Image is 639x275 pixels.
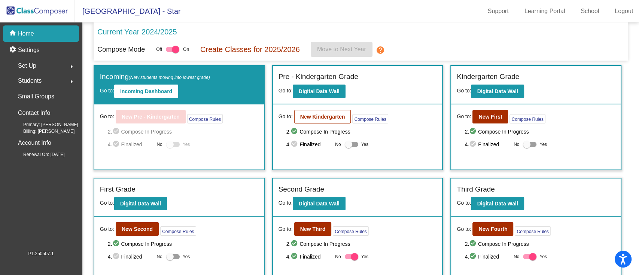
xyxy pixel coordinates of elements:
mat-icon: check_circle [469,252,478,261]
span: 4. Finalized [286,140,332,149]
button: New First [472,110,508,123]
span: Go to: [457,200,471,206]
span: 2. Compose In Progress [286,239,437,248]
b: Digital Data Wall [477,201,518,207]
span: Primary: [PERSON_NAME] [11,121,78,128]
label: Third Grade [457,184,495,195]
span: No [156,253,162,260]
label: First Grade [100,184,136,195]
label: Incoming [100,71,210,82]
span: Go to: [457,225,471,233]
mat-icon: check_circle [112,252,121,261]
span: 4. Finalized [286,252,332,261]
b: Incoming Dashboard [120,88,172,94]
p: Compose Mode [97,45,145,55]
span: 4. Finalized [465,140,510,149]
span: Go to: [457,88,471,94]
a: School [575,5,605,17]
button: Digital Data Wall [471,197,524,210]
p: Settings [18,46,40,55]
button: Compose Rules [333,226,368,236]
span: Set Up [18,61,36,71]
span: Go to: [100,225,114,233]
button: Compose Rules [509,114,545,123]
b: New Second [122,226,153,232]
mat-icon: check_circle [290,127,299,136]
p: Account Info [18,138,51,148]
p: Small Groups [18,91,54,102]
button: Move to Next Year [311,42,372,57]
button: Digital Data Wall [114,197,167,210]
b: Digital Data Wall [299,88,340,94]
button: New Third [294,222,332,236]
b: New First [478,114,502,120]
mat-icon: check_circle [469,140,478,149]
mat-icon: check_circle [290,252,299,261]
p: Home [18,29,34,38]
span: 2. Compose In Progress [465,127,615,136]
b: Digital Data Wall [120,201,161,207]
mat-icon: home [9,29,18,38]
span: Go to: [100,113,114,120]
a: Logout [609,5,639,17]
label: Kindergarten Grade [457,71,519,82]
span: 4. Finalized [108,252,153,261]
p: Create Classes for 2025/2026 [200,44,300,55]
span: Go to: [279,200,293,206]
span: No [514,141,519,148]
span: Yes [361,252,369,261]
a: Support [482,5,515,17]
mat-icon: check_circle [290,239,299,248]
b: New Third [300,226,326,232]
label: Pre - Kindergarten Grade [279,71,358,82]
mat-icon: check_circle [112,127,121,136]
span: 2. Compose In Progress [108,239,258,248]
button: New Fourth [472,222,513,236]
button: Compose Rules [160,226,196,236]
p: Contact Info [18,108,50,118]
p: Current Year 2024/2025 [97,26,177,37]
a: Learning Portal [518,5,571,17]
span: Go to: [279,88,293,94]
span: 4. Finalized [108,140,153,149]
span: Yes [361,140,369,149]
span: [GEOGRAPHIC_DATA] - Star [75,5,181,17]
span: Yes [539,140,547,149]
span: Go to: [100,200,114,206]
span: Students [18,76,42,86]
b: Digital Data Wall [477,88,518,94]
mat-icon: settings [9,46,18,55]
span: 4. Finalized [465,252,510,261]
button: Digital Data Wall [293,197,346,210]
button: Compose Rules [352,114,388,123]
mat-icon: check_circle [469,127,478,136]
mat-icon: check_circle [469,239,478,248]
span: Yes [539,252,547,261]
span: 2. Compose In Progress [286,127,437,136]
span: Yes [183,140,190,149]
span: Yes [183,252,190,261]
b: New Pre - Kindergarten [122,114,180,120]
b: New Fourth [478,226,507,232]
b: Digital Data Wall [299,201,340,207]
span: No [514,253,519,260]
span: Move to Next Year [317,46,366,52]
span: Go to: [457,113,471,120]
span: 2. Compose In Progress [108,127,258,136]
button: Compose Rules [187,114,223,123]
button: Digital Data Wall [471,85,524,98]
mat-icon: check_circle [112,140,121,149]
span: No [335,253,341,260]
mat-icon: arrow_right [67,77,76,86]
button: Compose Rules [515,226,550,236]
mat-icon: arrow_right [67,62,76,71]
span: Billing: [PERSON_NAME] [11,128,74,135]
button: New Pre - Kindergarten [116,110,186,123]
span: Go to: [279,225,293,233]
span: 2. Compose In Progress [465,239,615,248]
mat-icon: check_circle [112,239,121,248]
span: Go to: [279,113,293,120]
b: New Kindergarten [300,114,345,120]
span: Renewal On: [DATE] [11,151,64,158]
span: No [156,141,162,148]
